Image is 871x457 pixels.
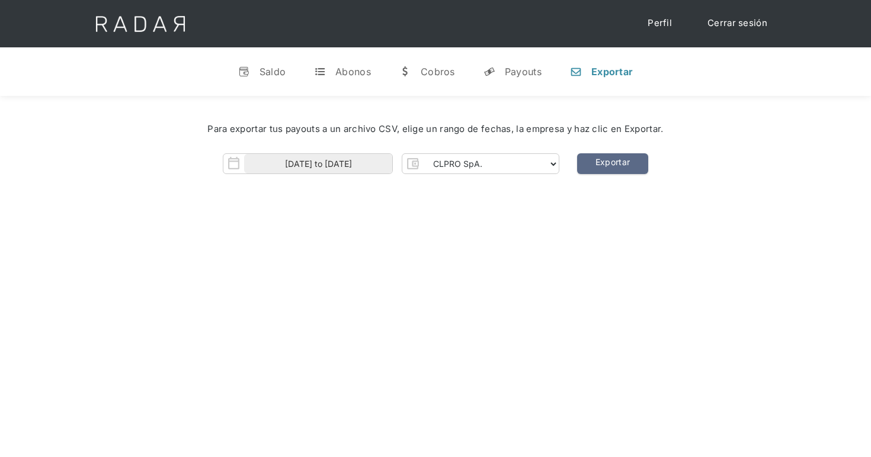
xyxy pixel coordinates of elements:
div: t [314,66,326,78]
form: Form [223,153,559,174]
a: Exportar [577,153,648,174]
div: w [399,66,411,78]
a: Perfil [636,12,684,35]
div: v [238,66,250,78]
div: Cobros [421,66,455,78]
div: Exportar [591,66,633,78]
div: Saldo [260,66,286,78]
a: Cerrar sesión [696,12,779,35]
div: Para exportar tus payouts a un archivo CSV, elige un rango de fechas, la empresa y haz clic en Ex... [36,123,835,136]
div: y [483,66,495,78]
div: n [570,66,582,78]
div: Payouts [505,66,542,78]
div: Abonos [335,66,371,78]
